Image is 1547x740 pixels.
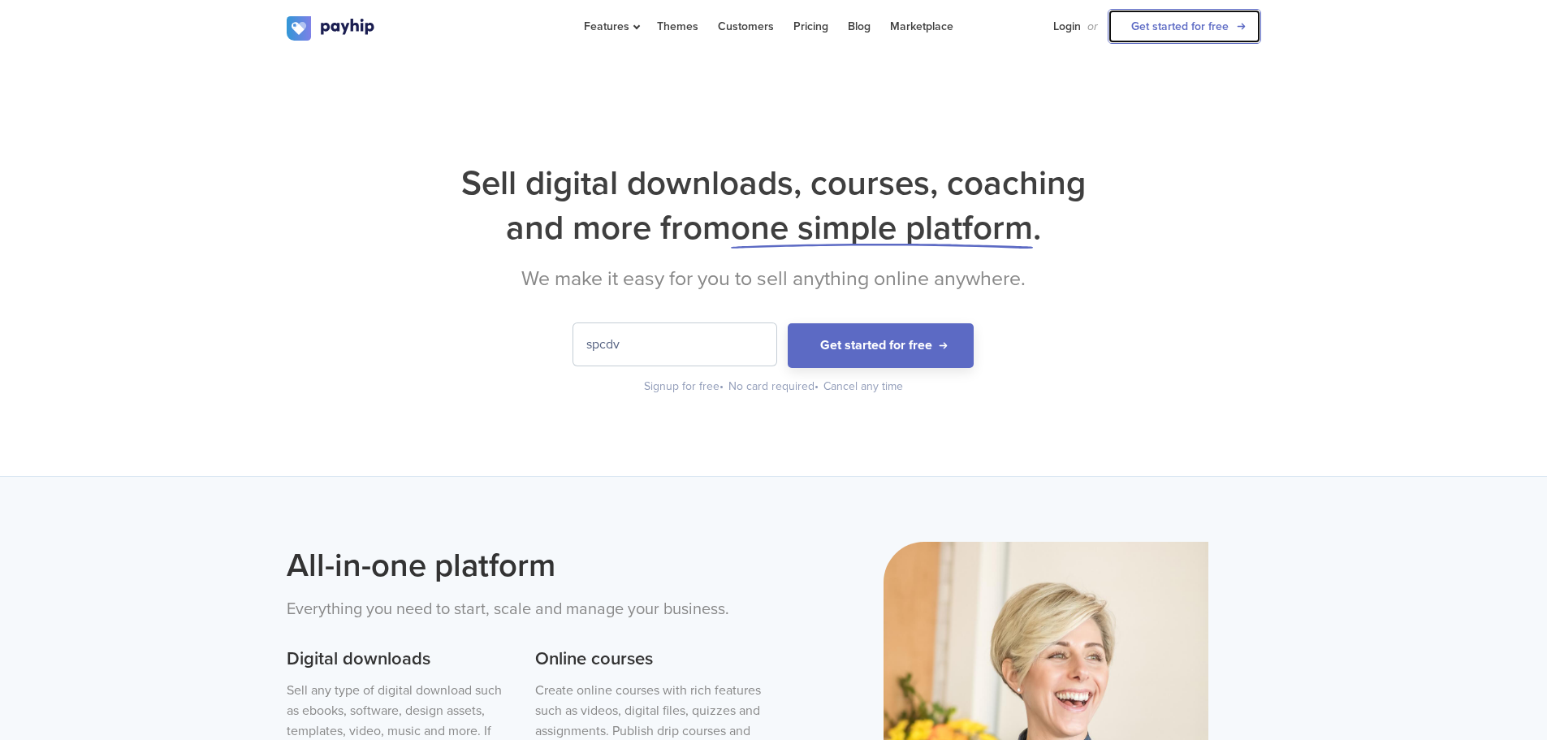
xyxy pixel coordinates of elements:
[584,19,637,33] span: Features
[644,379,725,395] div: Signup for free
[1108,9,1261,44] a: Get started for free
[287,161,1261,250] h1: Sell digital downloads, courses, coaching and more from
[1033,207,1041,249] span: .
[728,379,820,395] div: No card required
[287,647,512,673] h3: Digital downloads
[719,379,724,393] span: •
[287,597,762,622] p: Everything you need to start, scale and manage your business.
[535,647,761,673] h3: Online courses
[815,379,819,393] span: •
[573,323,776,366] input: Enter your email address
[287,266,1261,291] h2: We make it easy for you to sell anything online anywhere.
[731,207,1033,249] span: one simple platform
[823,379,903,395] div: Cancel any time
[788,323,974,368] button: Get started for free
[287,542,762,589] h2: All-in-one platform
[287,16,376,41] img: logo.svg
